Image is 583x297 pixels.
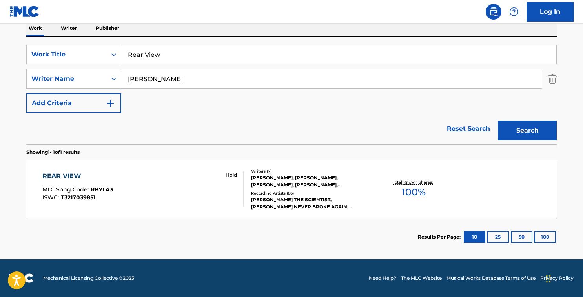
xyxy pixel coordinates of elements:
[106,98,115,108] img: 9d2ae6d4665cec9f34b9.svg
[26,160,557,219] a: REAR VIEWMLC Song Code:RB7LA3ISWC:T3217039851 HoldWriters (7)[PERSON_NAME], [PERSON_NAME], [PERSO...
[42,194,61,201] span: ISWC :
[42,171,113,181] div: REAR VIEW
[251,174,370,188] div: [PERSON_NAME], [PERSON_NAME], [PERSON_NAME], [PERSON_NAME], [PERSON_NAME], [PERSON_NAME], [PERSON...
[546,267,551,291] div: Drag
[251,190,370,196] div: Recording Artists ( 86 )
[544,259,583,297] iframe: Chat Widget
[251,196,370,210] div: [PERSON_NAME] THE SCIENTIST, [PERSON_NAME] NEVER BROKE AGAIN, [PERSON_NAME] NEVER BROKE AGAIN,[PE...
[418,233,463,241] p: Results Per Page:
[527,2,574,22] a: Log In
[443,120,494,137] a: Reset Search
[226,171,237,179] p: Hold
[31,74,102,84] div: Writer Name
[26,20,44,36] p: Work
[548,69,557,89] img: Delete Criterion
[511,231,532,243] button: 50
[26,93,121,113] button: Add Criteria
[43,275,134,282] span: Mechanical Licensing Collective © 2025
[446,275,536,282] a: Musical Works Database Terms of Use
[9,273,34,283] img: logo
[91,186,113,193] span: RB7LA3
[393,179,435,185] p: Total Known Shares:
[31,50,102,59] div: Work Title
[509,7,519,16] img: help
[42,186,91,193] span: MLC Song Code :
[402,185,426,199] span: 100 %
[487,231,509,243] button: 25
[93,20,122,36] p: Publisher
[506,4,522,20] div: Help
[58,20,79,36] p: Writer
[251,168,370,174] div: Writers ( 7 )
[540,275,574,282] a: Privacy Policy
[534,231,556,243] button: 100
[9,6,40,17] img: MLC Logo
[464,231,485,243] button: 10
[498,121,557,140] button: Search
[61,194,95,201] span: T3217039851
[401,275,442,282] a: The MLC Website
[26,149,80,156] p: Showing 1 - 1 of 1 results
[489,7,498,16] img: search
[369,275,396,282] a: Need Help?
[26,45,557,144] form: Search Form
[486,4,501,20] a: Public Search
